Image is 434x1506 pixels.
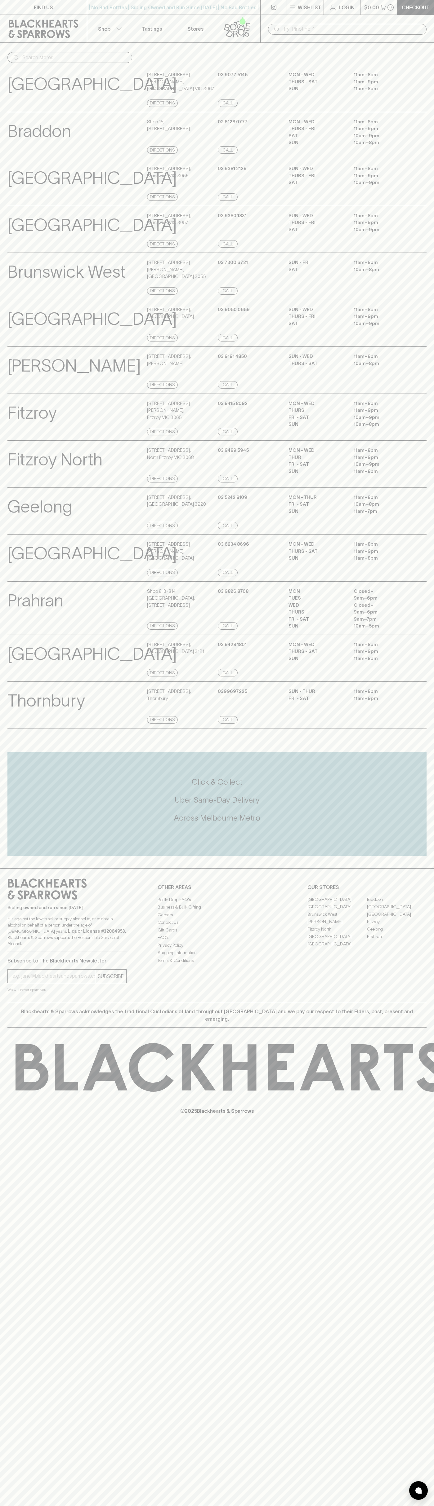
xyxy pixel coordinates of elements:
[354,118,409,126] p: 11am – 8pm
[289,179,344,186] p: SAT
[354,595,409,602] p: 9am – 6pm
[158,904,277,911] a: Business & Bulk Gifting
[218,688,247,695] p: 0399697225
[354,616,409,623] p: 9am – 7pm
[147,669,178,676] a: Directions
[354,226,409,233] p: 10am – 9pm
[354,501,409,508] p: 10am – 8pm
[307,933,367,940] a: [GEOGRAPHIC_DATA]
[289,616,344,623] p: FRI - SAT
[7,353,141,379] p: [PERSON_NAME]
[7,777,427,787] h5: Click & Collect
[307,940,367,948] a: [GEOGRAPHIC_DATA]
[7,905,127,911] p: Sibling owned and run since [DATE]
[147,118,190,132] p: Shop 15 , [STREET_ADDRESS]
[354,494,409,501] p: 11am – 8pm
[98,972,124,980] p: SUBSCRIBE
[289,447,344,454] p: MON - WED
[218,622,238,630] a: Call
[354,407,409,414] p: 11am – 9pm
[147,622,178,630] a: Directions
[218,259,248,266] p: 03 7300 6721
[147,240,178,248] a: Directions
[367,903,427,911] a: [GEOGRAPHIC_DATA]
[218,569,238,576] a: Call
[289,508,344,515] p: SUN
[7,987,127,993] p: We will never spam you
[147,193,178,201] a: Directions
[354,461,409,468] p: 10am – 9pm
[415,1487,422,1494] img: bubble-icon
[158,911,277,918] a: Careers
[147,306,194,320] p: [STREET_ADDRESS] , [GEOGRAPHIC_DATA]
[307,926,367,933] a: Fitzroy North
[147,259,216,280] p: [STREET_ADDRESS][PERSON_NAME] , [GEOGRAPHIC_DATA] 3055
[307,911,367,918] a: Brunswick West
[218,400,248,407] p: 03 9415 8092
[402,4,430,11] p: Checkout
[147,447,194,461] p: [STREET_ADDRESS] , North Fitzroy VIC 3068
[289,655,344,662] p: SUN
[289,609,344,616] p: THURS
[158,919,277,926] a: Contact Us
[147,716,178,724] a: Directions
[289,414,344,421] p: FRI - SAT
[218,494,247,501] p: 03 5242 8109
[87,15,131,42] button: Shop
[158,896,277,903] a: Bottle Drop FAQ's
[7,165,177,191] p: [GEOGRAPHIC_DATA]
[158,883,277,891] p: OTHER AREAS
[389,6,392,9] p: 0
[289,219,344,226] p: THURS - FRI
[289,695,344,702] p: Fri - Sat
[354,78,409,86] p: 11am – 9pm
[289,139,344,146] p: SUN
[130,15,174,42] a: Tastings
[218,522,238,529] a: Call
[289,313,344,320] p: THURS - FRI
[354,447,409,454] p: 11am – 8pm
[158,957,277,964] a: Terms & Conditions
[289,85,344,92] p: SUN
[289,118,344,126] p: MON - WED
[354,695,409,702] p: 11am – 9pm
[218,353,247,360] p: 03 9191 4850
[147,494,206,508] p: [STREET_ADDRESS] , [GEOGRAPHIC_DATA] 3220
[218,71,248,78] p: 03 9077 5145
[147,569,178,576] a: Directions
[7,916,127,947] p: It is against the law to sell or supply alcohol to, or to obtain alcohol on behalf of a person un...
[218,193,238,201] a: Call
[367,896,427,903] a: Braddon
[307,918,367,926] a: [PERSON_NAME]
[354,353,409,360] p: 11am – 8pm
[218,240,238,248] a: Call
[147,428,178,435] a: Directions
[147,641,204,655] p: [STREET_ADDRESS] , [GEOGRAPHIC_DATA] 3121
[367,911,427,918] a: [GEOGRAPHIC_DATA]
[354,259,409,266] p: 11am – 8pm
[289,226,344,233] p: SAT
[147,522,178,529] a: Directions
[289,555,344,562] p: SUN
[22,53,127,63] input: Search stores
[289,259,344,266] p: SUN - FRI
[289,588,344,595] p: MON
[147,353,191,367] p: [STREET_ADDRESS] , [PERSON_NAME]
[367,933,427,940] a: Prahran
[354,400,409,407] p: 11am – 8pm
[354,655,409,662] p: 11am – 8pm
[147,688,191,702] p: [STREET_ADDRESS] , Thornbury
[289,320,344,327] p: SAT
[289,688,344,695] p: Sun - Thur
[12,1008,422,1023] p: Blackhearts & Sparrows acknowledges the traditional Custodians of land throughout [GEOGRAPHIC_DAT...
[354,548,409,555] p: 11am – 9pm
[218,165,247,172] p: 03 9381 2129
[7,541,177,566] p: [GEOGRAPHIC_DATA]
[354,85,409,92] p: 11am – 8pm
[68,929,125,934] strong: Liquor License #32064953
[7,400,57,426] p: Fitzroy
[289,125,344,132] p: THURS - FRI
[289,360,344,367] p: THURS - SAT
[7,752,427,856] div: Call to action block
[354,172,409,179] p: 11am – 9pm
